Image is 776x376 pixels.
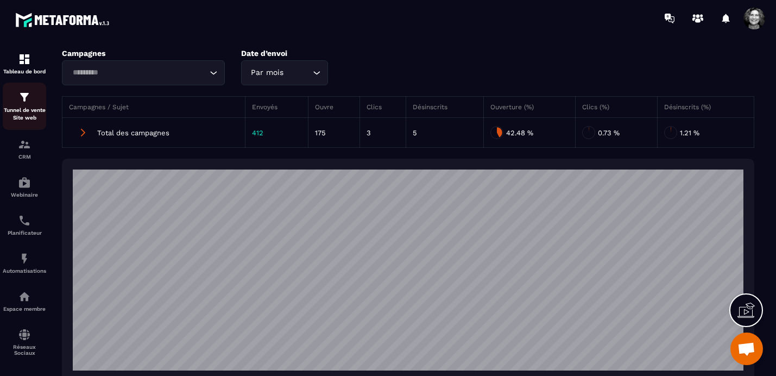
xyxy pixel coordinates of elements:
p: Automatisations [3,268,46,274]
th: Clics (%) [575,97,657,118]
a: formationformationTableau de bord [3,45,46,83]
p: CRM [3,154,46,160]
a: automationsautomationsWebinaire [3,168,46,206]
a: schedulerschedulerPlanificateur [3,206,46,244]
span: Par mois [248,67,286,79]
a: formationformationTunnel de vente Site web [3,83,46,130]
p: Espace membre [3,306,46,312]
th: Ouvre [308,97,360,118]
a: social-networksocial-networkRéseaux Sociaux [3,320,46,364]
img: automations [18,176,31,189]
div: 0.73 % [582,124,651,141]
td: 3 [359,118,406,148]
th: Campagnes / Sujet [62,97,245,118]
th: Désinscrits [406,97,483,118]
img: social-network [18,328,31,341]
td: 5 [406,118,483,148]
th: Envoyés [245,97,308,118]
input: Search for option [69,67,207,79]
th: Ouverture (%) [483,97,575,118]
a: formationformationCRM [3,130,46,168]
p: Réseaux Sociaux [3,344,46,356]
img: formation [18,91,31,104]
p: Tunnel de vente Site web [3,106,46,122]
div: Search for option [62,60,225,85]
img: logo [15,10,113,30]
img: formation [18,138,31,151]
div: Search for option [241,60,328,85]
input: Search for option [286,67,310,79]
div: 42.48 % [490,124,569,141]
img: automations [18,290,31,303]
div: Total des campagnes [69,124,238,141]
div: 1.21 % [664,124,747,141]
td: 175 [308,118,360,148]
p: Webinaire [3,192,46,198]
a: automationsautomationsEspace membre [3,282,46,320]
td: 412 [245,118,308,148]
p: Campagnes [62,49,225,58]
p: Planificateur [3,230,46,236]
div: Ouvrir le chat [730,333,763,365]
p: Date d’envoi [241,49,377,58]
img: formation [18,53,31,66]
p: Tableau de bord [3,68,46,74]
th: Désinscrits (%) [657,97,754,118]
img: automations [18,252,31,265]
th: Clics [359,97,406,118]
a: automationsautomationsAutomatisations [3,244,46,282]
img: scheduler [18,214,31,227]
